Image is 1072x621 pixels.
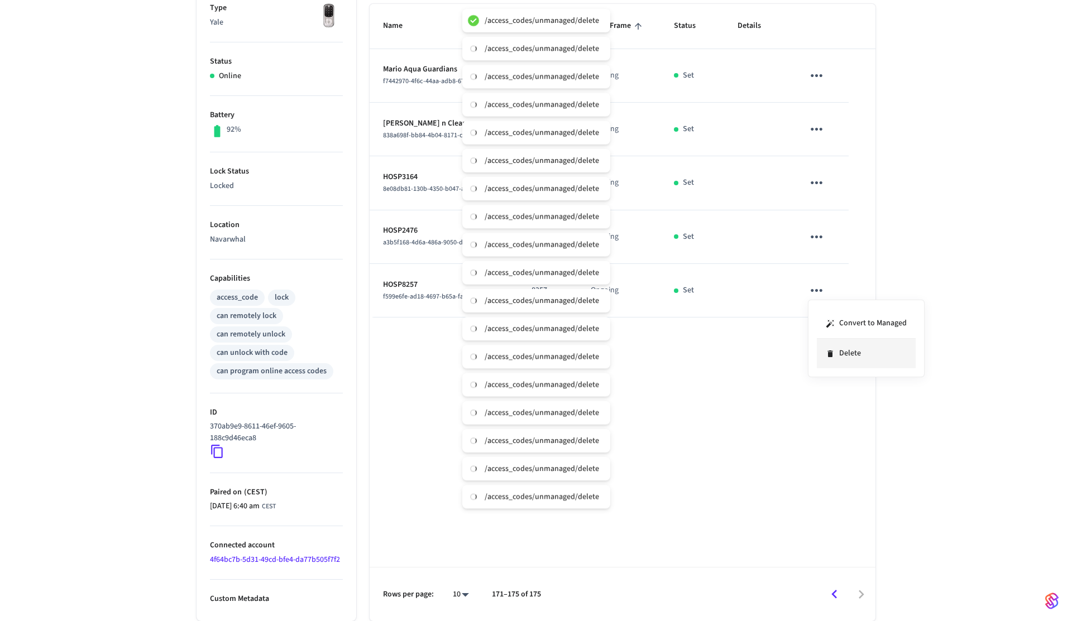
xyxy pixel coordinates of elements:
div: /access_codes/unmanaged/delete [485,44,599,54]
div: /access_codes/unmanaged/delete [485,156,599,166]
div: /access_codes/unmanaged/delete [485,492,599,502]
div: /access_codes/unmanaged/delete [485,324,599,334]
li: Delete [817,339,916,368]
div: /access_codes/unmanaged/delete [485,211,599,222]
div: /access_codes/unmanaged/delete [485,16,599,26]
div: /access_codes/unmanaged/delete [485,184,599,194]
div: /access_codes/unmanaged/delete [485,100,599,110]
div: /access_codes/unmanaged/delete [485,128,599,138]
div: /access_codes/unmanaged/delete [485,268,599,278]
img: SeamLogoGradient.69752ec5.svg [1045,592,1059,610]
div: /access_codes/unmanaged/delete [485,408,599,418]
li: Convert to Managed [817,309,916,339]
div: /access_codes/unmanaged/delete [485,464,599,474]
div: /access_codes/unmanaged/delete [485,240,599,250]
div: /access_codes/unmanaged/delete [485,380,599,390]
div: /access_codes/unmanaged/delete [485,352,599,362]
div: /access_codes/unmanaged/delete [485,71,599,81]
div: /access_codes/unmanaged/delete [485,436,599,446]
div: /access_codes/unmanaged/delete [485,296,599,306]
